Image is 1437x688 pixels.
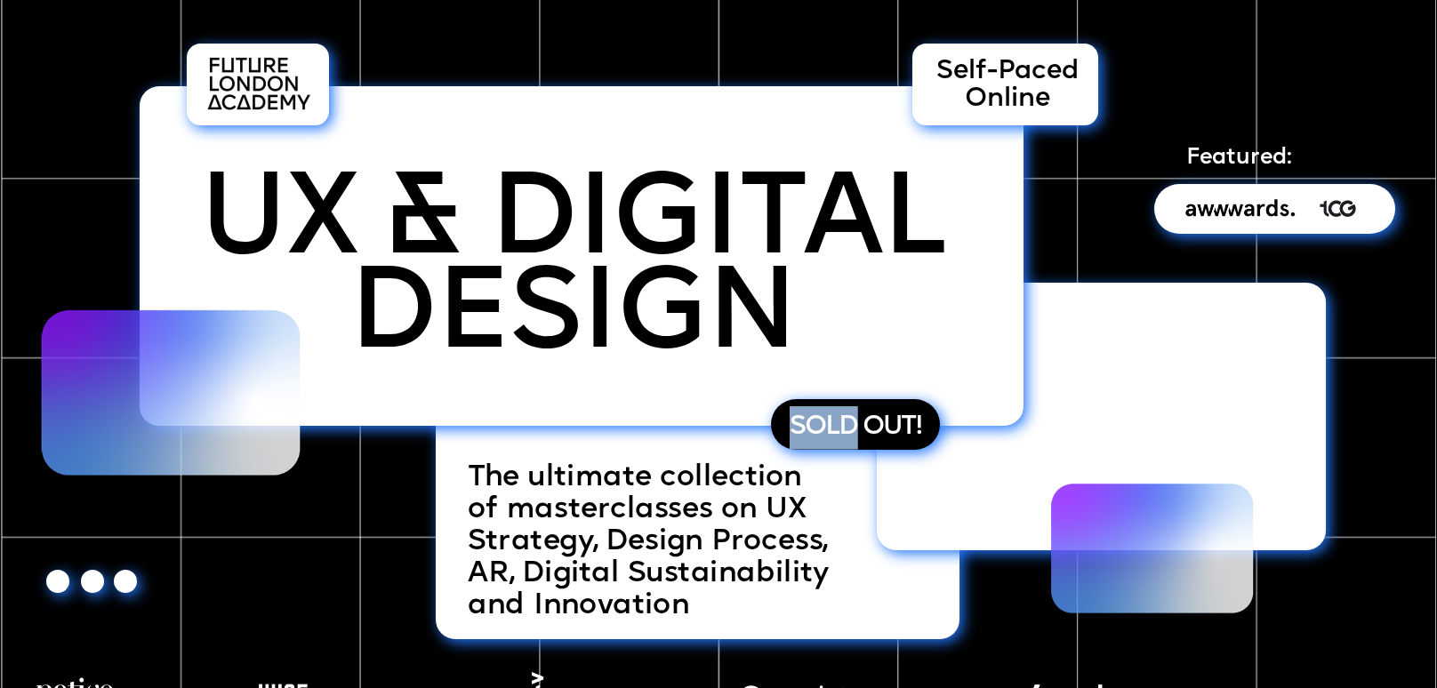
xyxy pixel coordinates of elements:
[199,49,327,123] img: upload-2f72e7a8-3806-41e8-b55b-d754ac055a4a.png
[965,86,1050,113] span: Online
[796,415,926,442] span: SOLD OUT!
[936,59,1079,85] span: Self-Paced
[468,494,847,620] span: of masterclasses on UX Strategy, Design Process, AR, Digital Sustainability and Innovation
[1186,148,1292,170] span: Featured:
[1176,195,1299,220] img: upload-8783a1b0-8560-4fe4-8ef7-4e3582bab748.png
[1043,478,1266,620] img: upload-94f4bbef-853c-4774-840a-29e6436388d2.png
[468,462,802,492] span: The ultimate collection
[31,306,317,486] img: upload-ea0d9a77-446e-4c0d-8353-c6b5c2ac9b3a.png
[200,166,972,376] span: UX & DIGITAL DESIGN
[1320,200,1357,217] img: upload-f72bce06-d802-4c21-aae5-a3878592ec88.png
